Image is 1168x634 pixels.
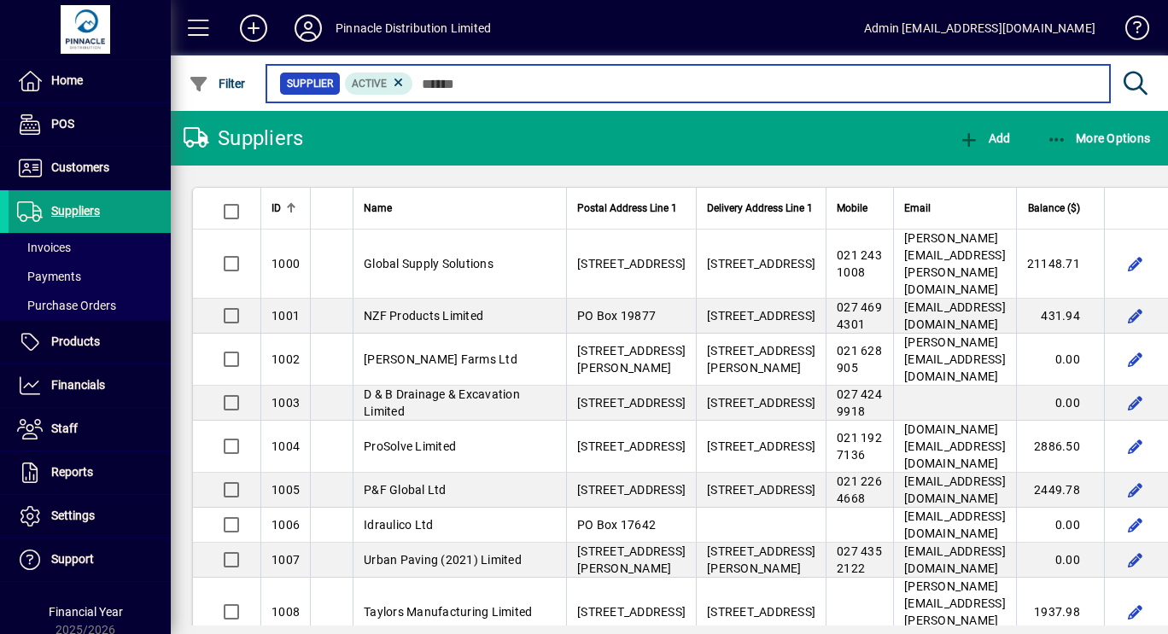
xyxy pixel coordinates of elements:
div: Mobile [837,199,883,218]
a: Staff [9,408,171,451]
span: [PERSON_NAME][EMAIL_ADDRESS][DOMAIN_NAME] [904,335,1006,383]
a: Purchase Orders [9,291,171,320]
span: [STREET_ADDRESS] [707,309,815,323]
span: [STREET_ADDRESS] [577,257,686,270]
span: 021 192 7136 [837,431,882,462]
span: [STREET_ADDRESS][PERSON_NAME] [707,544,815,575]
span: Delivery Address Line 1 [707,199,813,218]
a: Knowledge Base [1113,3,1147,59]
span: 027 435 2122 [837,544,882,575]
button: Edit [1122,598,1149,625]
span: More Options [1047,131,1151,145]
span: Name [364,199,392,218]
span: [STREET_ADDRESS] [707,257,815,270]
span: NZF Products Limited [364,309,483,323]
span: POS [51,117,74,131]
span: [STREET_ADDRESS] [577,605,686,619]
button: Add [226,13,281,44]
span: [PERSON_NAME][EMAIL_ADDRESS][PERSON_NAME][DOMAIN_NAME] [904,231,1006,296]
span: [EMAIL_ADDRESS][DOMAIN_NAME] [904,474,1006,505]
div: Pinnacle Distribution Limited [336,15,491,42]
td: 431.94 [1016,299,1104,334]
span: Settings [51,509,95,522]
button: More Options [1042,123,1155,154]
span: 1008 [272,605,300,619]
span: P&F Global Ltd [364,483,447,497]
mat-chip: Activation Status: Active [345,73,413,95]
div: Balance ($) [1027,199,1095,218]
div: ID [272,199,300,218]
span: 1000 [272,257,300,270]
span: Invoices [17,241,71,254]
span: ID [272,199,281,218]
span: Purchase Orders [17,299,116,312]
span: 021 628 905 [837,344,882,375]
span: Customers [51,160,109,174]
span: Financials [51,378,105,392]
button: Edit [1122,346,1149,373]
a: Financials [9,364,171,407]
span: [STREET_ADDRESS] [577,483,686,497]
span: ProSolve Limited [364,439,456,453]
span: [STREET_ADDRESS] [707,483,815,497]
button: Edit [1122,511,1149,538]
span: [DOMAIN_NAME][EMAIL_ADDRESS][DOMAIN_NAME] [904,422,1006,470]
a: Reports [9,451,171,494]
span: 1006 [272,518,300,532]
span: Support [51,552,94,566]
span: 021 226 4668 [837,474,882,505]
span: [EMAIL_ADDRESS][DOMAIN_NAME] [904,509,1006,540]
button: Edit [1122,546,1149,573]
span: [PERSON_NAME] Farms Ltd [364,352,517,366]
button: Filter [184,68,250,99]
span: 1001 [272,309,300,323]
td: 0.00 [1016,508,1104,543]
a: Products [9,321,171,364]
span: [STREET_ADDRESS] [577,439,686,453]
a: Support [9,538,171,581]
span: Active [352,78,387,90]
span: [STREET_ADDRESS][PERSON_NAME] [577,544,686,575]
a: Customers [9,147,171,189]
span: PO Box 17642 [577,518,656,532]
span: 021 243 1008 [837,248,882,279]
span: Idraulico Ltd [364,518,433,532]
span: D & B Drainage & Excavation Limited [364,387,520,418]
span: [EMAIL_ADDRESS][DOMAIN_NAME] [904,300,1006,331]
span: Add [959,131,1010,145]
td: 0.00 [1016,543,1104,578]
td: 2886.50 [1016,421,1104,473]
div: Suppliers [184,125,303,152]
span: PO Box 19877 [577,309,656,323]
button: Edit [1122,433,1149,460]
a: Payments [9,262,171,291]
button: Add [955,123,1014,154]
span: [EMAIL_ADDRESS][DOMAIN_NAME] [904,544,1006,575]
span: Financial Year [49,605,123,619]
span: [STREET_ADDRESS][PERSON_NAME] [707,344,815,375]
span: Global Supply Solutions [364,257,493,270]
span: Taylors Manufacturing Limited [364,605,532,619]
td: 0.00 [1016,386,1104,421]
span: 1004 [272,439,300,453]
td: 21148.71 [1016,230,1104,299]
a: POS [9,103,171,146]
div: Admin [EMAIL_ADDRESS][DOMAIN_NAME] [864,15,1095,42]
button: Edit [1122,389,1149,416]
span: Email [904,199,931,218]
span: 027 469 4301 [837,300,882,331]
span: Postal Address Line 1 [577,199,677,218]
button: Edit [1122,476,1149,503]
span: 1007 [272,553,300,567]
span: 1005 [272,483,300,497]
button: Edit [1122,302,1149,329]
span: Balance ($) [1028,199,1080,218]
span: [STREET_ADDRESS] [707,396,815,410]
span: Payments [17,270,81,283]
span: Staff [51,422,78,435]
span: Suppliers [51,204,100,218]
span: [STREET_ADDRESS] [577,396,686,410]
td: 0.00 [1016,334,1104,386]
td: 2449.78 [1016,473,1104,508]
span: Home [51,73,83,87]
